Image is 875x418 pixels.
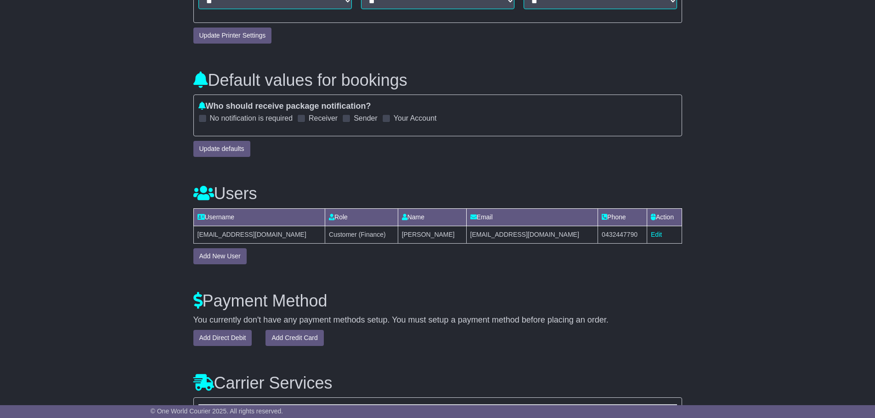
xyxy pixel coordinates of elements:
label: Who should receive package notification? [198,101,371,111]
td: Role [325,208,398,226]
label: No notification is required [210,114,293,123]
button: Add Direct Debit [193,330,252,346]
td: [EMAIL_ADDRESS][DOMAIN_NAME] [466,226,598,243]
td: Name [398,208,466,226]
td: Phone [598,208,647,226]
label: Sender [354,114,378,123]
label: Receiver [309,114,338,123]
td: Action [647,208,682,226]
td: Username [193,208,325,226]
button: Update Printer Settings [193,28,272,44]
label: Your Account [394,114,437,123]
button: Add Credit Card [265,330,323,346]
h3: Payment Method [193,292,682,310]
button: Update defaults [193,141,250,157]
button: Add New User [193,248,247,264]
h3: Users [193,184,682,203]
div: You currently don't have any payment methods setup. You must setup a payment method before placin... [193,315,682,325]
td: [PERSON_NAME] [398,226,466,243]
td: [EMAIL_ADDRESS][DOMAIN_NAME] [193,226,325,243]
td: Customer (Finance) [325,226,398,243]
span: © One World Courier 2025. All rights reserved. [151,407,283,415]
a: Edit [651,231,662,238]
td: 0432447790 [598,226,647,243]
h3: Default values for bookings [193,71,682,89]
h3: Carrier Services [193,374,682,392]
td: Email [466,208,598,226]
